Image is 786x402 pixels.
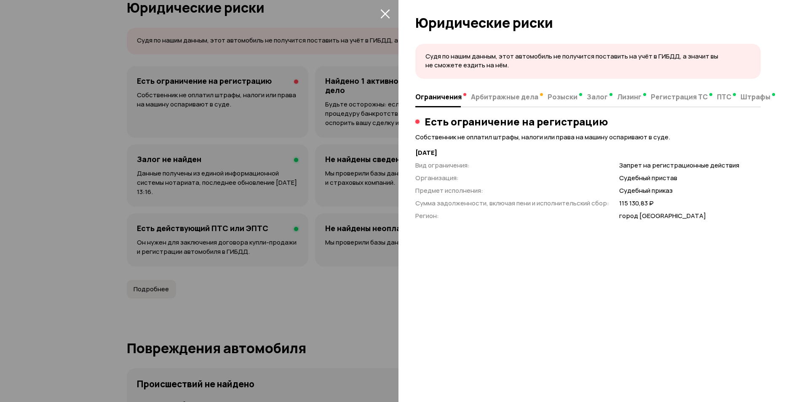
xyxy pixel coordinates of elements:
[378,7,392,20] button: закрыть
[619,161,761,170] p: Запрет на регистрационные действия
[717,93,731,101] span: ПТС
[415,211,609,221] p: Регион :
[425,52,718,69] span: Судя по нашим данным, этот автомобиль не получится поставить на учёт в ГИБДД, а значит вы не смож...
[651,93,708,101] span: Регистрация ТС
[548,93,577,101] span: Розыски
[415,133,761,142] p: Собственник не оплатил штрафы, налоги или права на машину оспаривают в суде.
[425,116,608,128] h3: Есть ограничение на регистрацию
[415,186,609,195] p: Предмет исполнения :
[587,93,608,101] span: Залог
[415,199,609,208] p: Сумма задолженности, включая пени и исполнительский сбор :
[619,174,761,183] p: Судебный пристав
[617,93,642,101] span: Лизинг
[619,212,761,221] p: город [GEOGRAPHIC_DATA]
[471,93,538,101] span: Арбитражные дела
[415,93,462,101] span: Ограничения
[619,199,761,208] p: 115 130,83 ₽
[415,173,609,183] p: Организация :
[619,186,761,195] p: Судебный приказ
[741,93,770,101] span: Штрафы
[415,149,761,157] strong: [DATE]
[415,161,609,170] p: Вид ограничения :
